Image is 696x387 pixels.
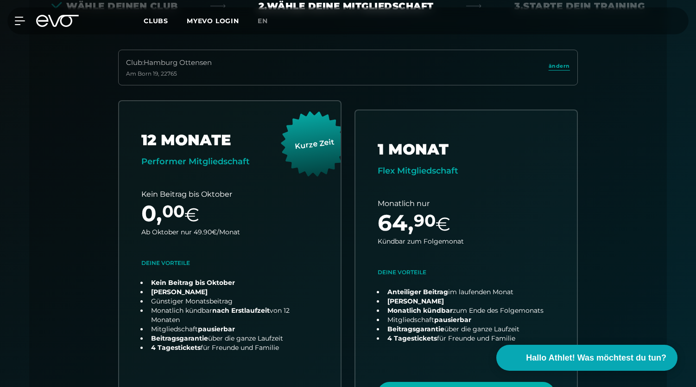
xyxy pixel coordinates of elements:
span: en [258,17,268,25]
a: en [258,16,279,26]
span: ändern [549,62,570,70]
a: MYEVO LOGIN [187,17,239,25]
a: Clubs [144,16,187,25]
a: ändern [549,62,570,73]
button: Hallo Athlet! Was möchtest du tun? [496,345,677,371]
span: Clubs [144,17,168,25]
div: Am Born 19 , 22765 [126,70,212,77]
span: Hallo Athlet! Was möchtest du tun? [526,352,666,364]
div: Club : Hamburg Ottensen [126,58,212,68]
